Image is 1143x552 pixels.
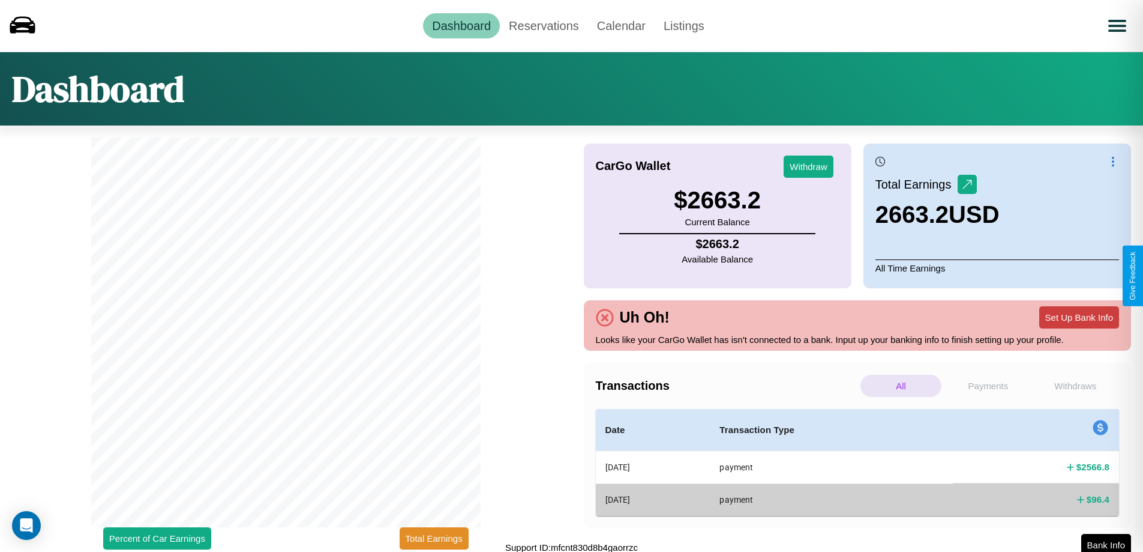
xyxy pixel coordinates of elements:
[596,409,1120,516] table: simple table
[596,484,710,515] th: [DATE]
[682,251,753,267] p: Available Balance
[710,451,953,484] th: payment
[719,423,943,437] h4: Transaction Type
[875,201,1000,228] h3: 2663.2 USD
[1035,375,1116,397] p: Withdraws
[674,214,761,230] p: Current Balance
[1076,461,1109,473] h4: $ 2566.8
[947,375,1028,397] p: Payments
[12,511,41,540] div: Open Intercom Messenger
[400,527,469,550] button: Total Earnings
[588,13,655,38] a: Calendar
[860,375,941,397] p: All
[423,13,500,38] a: Dashboard
[605,423,701,437] h4: Date
[655,13,713,38] a: Listings
[500,13,588,38] a: Reservations
[674,187,761,214] h3: $ 2663.2
[710,484,953,515] th: payment
[614,309,676,326] h4: Uh Oh!
[1039,306,1119,329] button: Set Up Bank Info
[596,332,1120,348] p: Looks like your CarGo Wallet has isn't connected to a bank. Input up your banking info to finish ...
[1129,252,1137,300] div: Give Feedback
[875,174,958,195] p: Total Earnings
[682,237,753,251] h4: $ 2663.2
[784,156,833,178] button: Withdraw
[12,64,184,114] h1: Dashboard
[875,259,1119,276] p: All Time Earnings
[596,451,710,484] th: [DATE]
[1100,9,1134,43] button: Open menu
[596,159,671,173] h4: CarGo Wallet
[596,379,857,393] h4: Transactions
[1087,493,1109,506] h4: $ 96.4
[103,527,211,550] button: Percent of Car Earnings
